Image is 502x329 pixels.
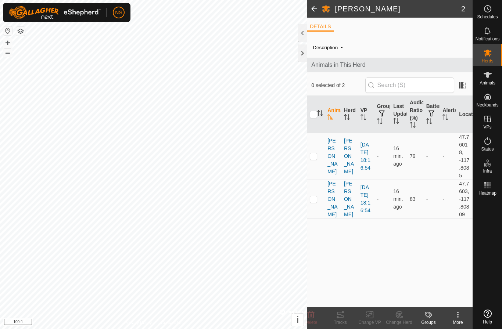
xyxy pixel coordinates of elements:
[414,319,443,326] div: Groups
[291,314,304,326] button: i
[483,320,492,324] span: Help
[483,125,491,129] span: VPs
[305,320,318,325] span: Delete
[461,3,465,14] span: 2
[296,315,299,325] span: i
[307,23,334,32] li: DETAILS
[390,96,407,133] th: Last Updated
[327,137,338,176] span: [PERSON_NAME]
[358,96,374,133] th: VP
[476,103,498,107] span: Neckbands
[423,133,440,180] td: -
[393,188,403,210] span: Oct 3, 2025 at 9:05 PM
[477,15,498,19] span: Schedules
[3,26,12,35] button: Reset Map
[456,96,473,133] th: Location
[327,115,333,121] p-sorticon: Activate to sort
[426,119,432,125] p-sorticon: Activate to sort
[410,123,416,129] p-sorticon: Activate to sort
[344,137,355,176] div: [PERSON_NAME]
[456,180,473,218] td: 47.7603, -117.80809
[384,319,414,326] div: Change Herd
[410,153,416,159] span: 79
[374,133,390,180] td: -
[341,96,358,133] th: Herd
[16,27,25,36] button: Map Layers
[335,4,461,13] h2: [PERSON_NAME]
[480,81,495,85] span: Animals
[483,169,492,173] span: Infra
[374,180,390,218] td: -
[393,119,399,125] p-sorticon: Activate to sort
[313,45,338,50] label: Description
[361,184,370,213] a: [DATE] 18:16:54
[3,39,12,47] button: +
[377,119,383,125] p-sorticon: Activate to sort
[440,96,456,133] th: Alerts
[326,319,355,326] div: Tracks
[374,96,390,133] th: Groups
[115,9,122,17] span: NS
[393,145,403,167] span: Oct 3, 2025 at 9:05 PM
[478,191,496,195] span: Heatmap
[473,307,502,327] a: Help
[407,96,423,133] th: Audio Ratio (%)
[344,180,355,218] div: [PERSON_NAME]
[476,37,499,41] span: Notifications
[481,147,494,151] span: Status
[423,180,440,218] td: -
[456,133,473,180] td: 47.76018, -117.8085
[344,115,350,121] p-sorticon: Activate to sort
[9,6,101,19] img: Gallagher Logo
[365,77,454,93] input: Search (S)
[361,142,370,171] a: [DATE] 18:16:54
[361,115,366,121] p-sorticon: Activate to sort
[311,82,365,89] span: 0 selected of 2
[481,59,493,63] span: Herds
[440,133,456,180] td: -
[410,196,416,202] span: 83
[442,115,448,121] p-sorticon: Activate to sort
[338,41,345,53] span: -
[327,180,338,218] span: [PERSON_NAME]
[355,319,384,326] div: Change VP
[125,319,152,326] a: Privacy Policy
[324,96,341,133] th: Animal
[161,319,182,326] a: Contact Us
[423,96,440,133] th: Battery
[3,48,12,57] button: –
[311,61,468,69] span: Animals in This Herd
[443,319,473,326] div: More
[317,111,323,117] p-sorticon: Activate to sort
[440,180,456,218] td: -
